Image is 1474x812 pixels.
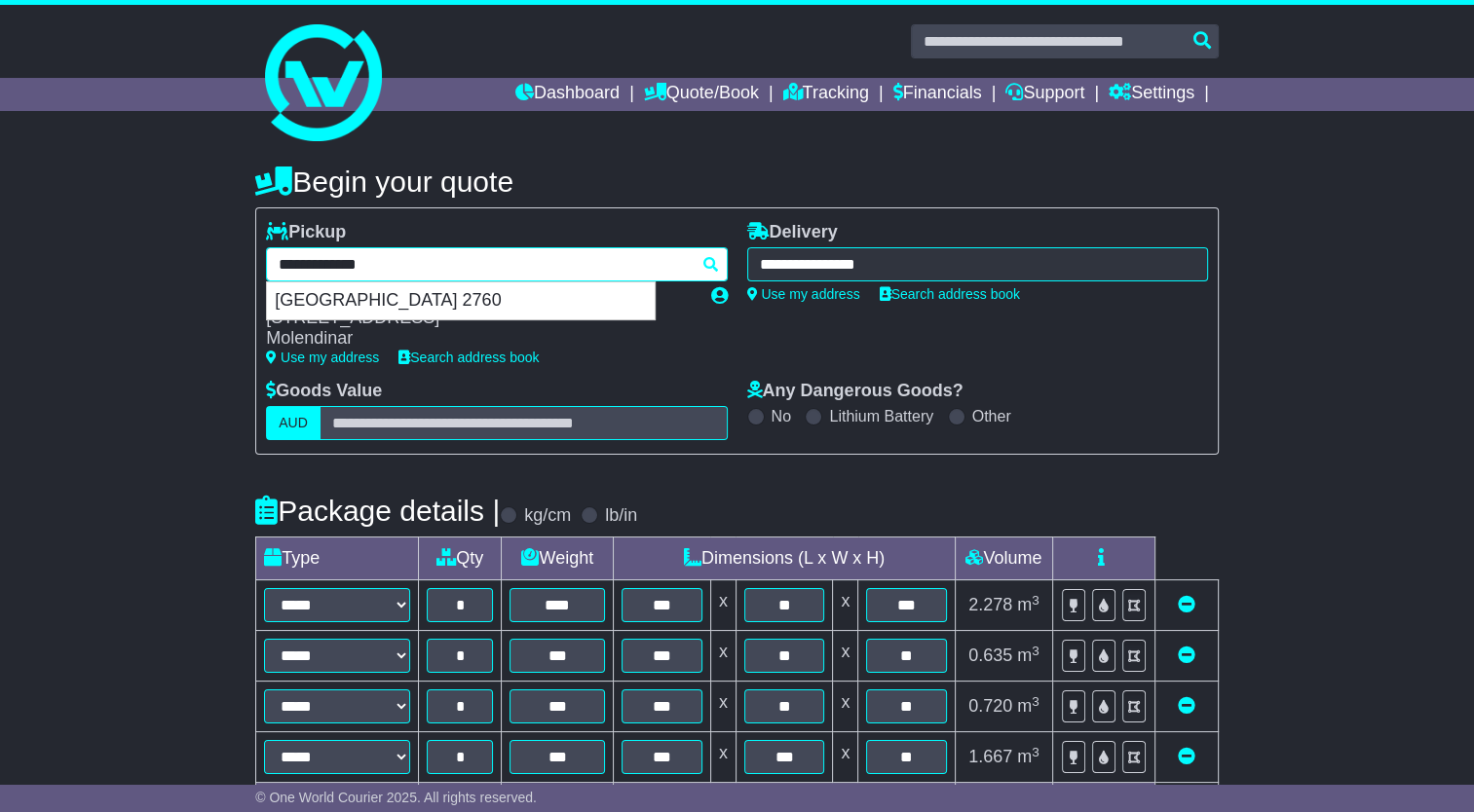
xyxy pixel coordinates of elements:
a: Dashboard [515,78,620,111]
td: Weight [502,537,614,580]
a: Settings [1109,78,1194,111]
a: Tracking [783,78,869,111]
span: 0.720 [968,696,1012,716]
a: Search address book [880,286,1020,302]
h4: Package details | [255,495,500,527]
td: x [710,580,736,631]
a: Financials [893,78,982,111]
label: Delivery [747,222,838,243]
a: Quote/Book [644,78,759,111]
span: m [1017,646,1039,665]
label: Lithium Battery [829,407,933,425]
label: Any Dangerous Goods? [747,381,964,402]
label: Goods Value [266,381,382,402]
a: Search address book [398,350,539,365]
span: m [1017,595,1039,614]
sup: 3 [1032,694,1039,709]
div: Molendinar [266,328,691,350]
label: lb/in [605,505,637,527]
sup: 3 [1032,644,1039,658]
td: x [710,631,736,682]
td: Type [256,537,419,580]
td: x [710,682,736,732]
td: Dimensions (L x W x H) [614,537,955,580]
a: Remove this item [1178,747,1195,766]
sup: 3 [1032,745,1039,759]
td: x [833,732,858,783]
label: Other [972,407,1011,425]
a: Remove this item [1178,646,1195,665]
a: Remove this item [1178,696,1195,716]
span: © One World Courier 2025. All rights reserved. [255,790,537,805]
a: Use my address [266,350,379,365]
span: m [1017,696,1039,716]
td: x [710,732,736,783]
td: Qty [419,537,502,580]
a: Support [1005,78,1084,111]
span: 1.667 [968,747,1012,766]
span: 2.278 [968,595,1012,614]
td: x [833,580,858,631]
td: Volume [955,537,1052,580]
label: kg/cm [524,505,571,527]
div: [GEOGRAPHIC_DATA] 2760 [267,282,655,319]
a: Remove this item [1178,595,1195,614]
h4: Begin your quote [255,166,1219,198]
label: AUD [266,406,321,440]
sup: 3 [1032,593,1039,608]
span: m [1017,747,1039,766]
td: x [833,631,858,682]
label: Pickup [266,222,346,243]
td: x [833,682,858,732]
a: Use my address [747,286,860,302]
span: 0.635 [968,646,1012,665]
label: No [772,407,791,425]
